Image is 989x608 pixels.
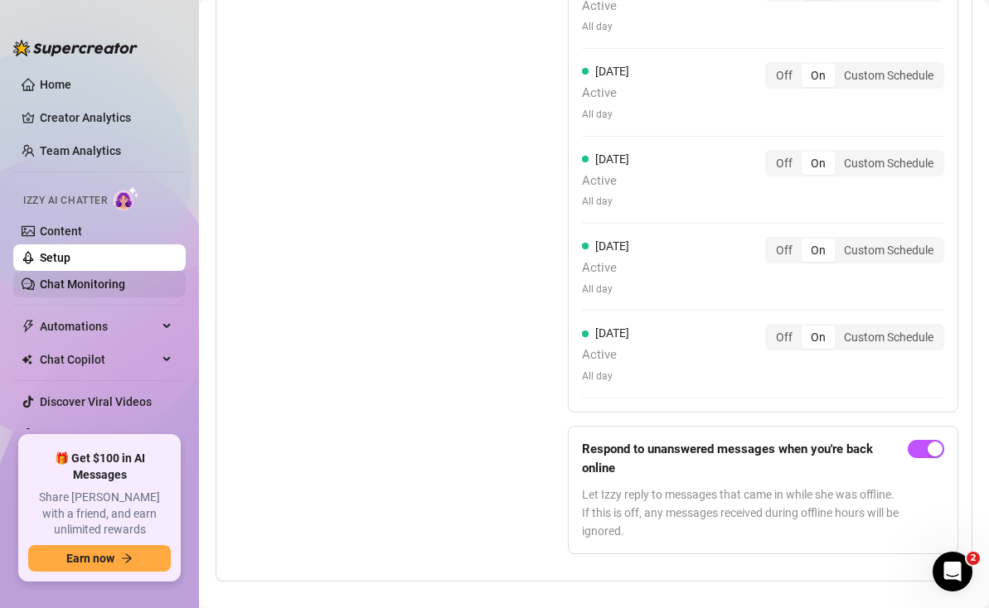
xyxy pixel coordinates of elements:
[767,326,802,349] div: Off
[40,251,70,264] a: Setup
[582,19,629,35] span: All day
[765,150,944,176] div: segmented control
[40,224,82,238] a: Content
[582,171,629,191] span: Active
[595,152,629,166] span: [DATE]
[767,239,802,262] div: Off
[802,239,835,262] div: On
[835,326,943,349] div: Custom Schedule
[802,152,835,175] div: On
[40,395,152,408] a: Discover Viral Videos
[121,553,133,564] span: arrow-right
[595,326,629,340] span: [DATE]
[802,326,835,349] div: On
[933,552,972,591] iframe: Intercom live chat
[582,442,873,476] strong: Respond to unanswered messages when you're back online
[28,451,171,483] span: 🎁 Get $100 in AI Messages
[66,552,114,565] span: Earn now
[595,65,629,78] span: [DATE]
[23,193,107,209] span: Izzy AI Chatter
[835,64,943,87] div: Custom Schedule
[767,64,802,87] div: Off
[802,64,835,87] div: On
[40,313,158,340] span: Automations
[13,40,138,56] img: logo-BBDzfeDw.svg
[765,237,944,263] div: segmented control
[28,490,171,538] span: Share [PERSON_NAME] with a friend, and earn unlimited rewards
[40,428,84,442] a: Settings
[765,62,944,89] div: segmented control
[40,346,158,373] span: Chat Copilot
[114,186,139,210] img: AI Chatter
[40,277,125,291] a: Chat Monitoring
[582,258,629,278] span: Active
[967,552,980,565] span: 2
[22,354,32,365] img: Chat Copilot
[40,144,121,157] a: Team Analytics
[582,107,629,123] span: All day
[28,545,171,572] button: Earn nowarrow-right
[40,104,172,131] a: Creator Analytics
[835,152,943,175] div: Custom Schedule
[40,78,71,91] a: Home
[582,369,629,384] span: All day
[582,485,901,540] span: Let Izzy reply to messages that came in while she was offline. If this is off, any messages recei...
[595,239,629,253] span: [DATE]
[582,345,629,365] span: Active
[582,194,629,210] span: All day
[22,320,35,333] span: thunderbolt
[582,84,629,104] span: Active
[835,239,943,262] div: Custom Schedule
[767,152,802,175] div: Off
[582,282,629,297] span: All day
[765,324,944,350] div: segmented control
